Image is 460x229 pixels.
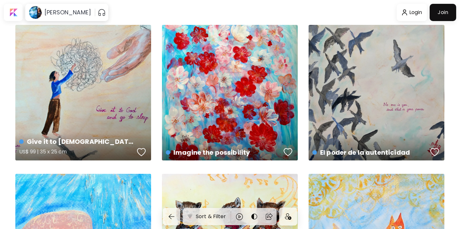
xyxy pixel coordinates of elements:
button: favorites [282,146,294,159]
a: back [163,208,183,225]
h4: Give it to [DEMOGRAPHIC_DATA] [19,137,135,146]
h4: Imagine the possibility [166,148,281,157]
img: back [168,213,175,220]
h6: Sort & Filter [196,213,226,220]
h5: US$ 99 | 35 x 25 cm [19,146,135,159]
h6: [PERSON_NAME] [44,9,91,16]
a: Imagine the possibilityfavoriteshttps://cdn.kaleido.art/CDN/Artwork/175058/Primary/medium.webp?up... [162,25,298,160]
a: Give it to [DEMOGRAPHIC_DATA]US$ 99 | 35 x 25 cmfavoriteshttps://cdn.kaleido.art/CDN/Artwork/1755... [15,25,151,160]
a: Join [430,4,456,21]
a: El poder de la autenticidadfavoriteshttps://cdn.kaleido.art/CDN/Artwork/174881/Primary/medium.web... [309,25,444,160]
button: pauseOutline IconGradient Icon [98,7,106,18]
button: back [163,208,180,225]
button: favorites [135,146,148,159]
img: icon [285,213,291,220]
button: favorites [429,146,441,159]
h4: El poder de la autenticidad [312,148,428,157]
